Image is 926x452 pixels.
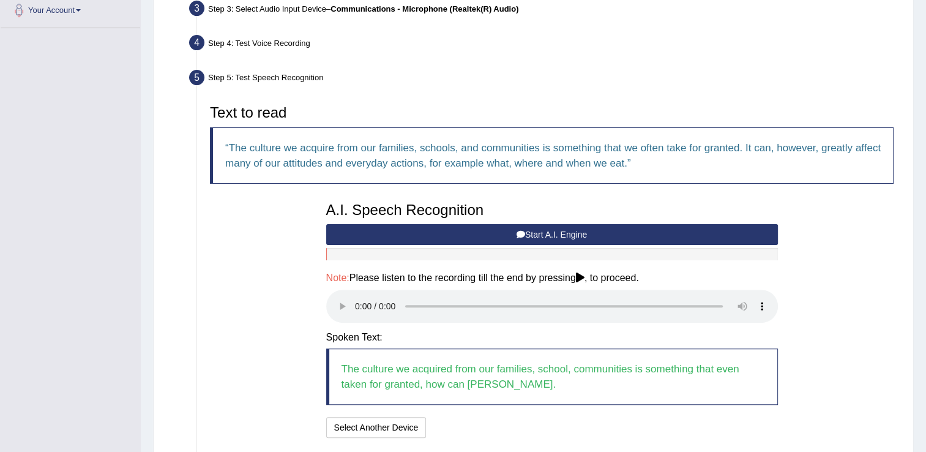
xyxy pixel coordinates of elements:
[326,273,349,283] span: Note:
[184,66,908,93] div: Step 5: Test Speech Recognition
[326,417,427,438] button: Select Another Device
[326,224,778,245] button: Start A.I. Engine
[326,4,518,13] span: –
[184,31,908,58] div: Step 4: Test Voice Recording
[326,273,778,284] h4: Please listen to the recording till the end by pressing , to proceed.
[326,348,778,405] blockquote: The culture we acquired from our families, school, communities is something that even taken for g...
[225,142,881,169] q: The culture we acquire from our families, schools, and communities is something that we often tak...
[326,332,778,343] h4: Spoken Text:
[210,105,894,121] h3: Text to read
[326,202,778,218] h3: A.I. Speech Recognition
[330,4,518,13] b: Communications - Microphone (Realtek(R) Audio)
